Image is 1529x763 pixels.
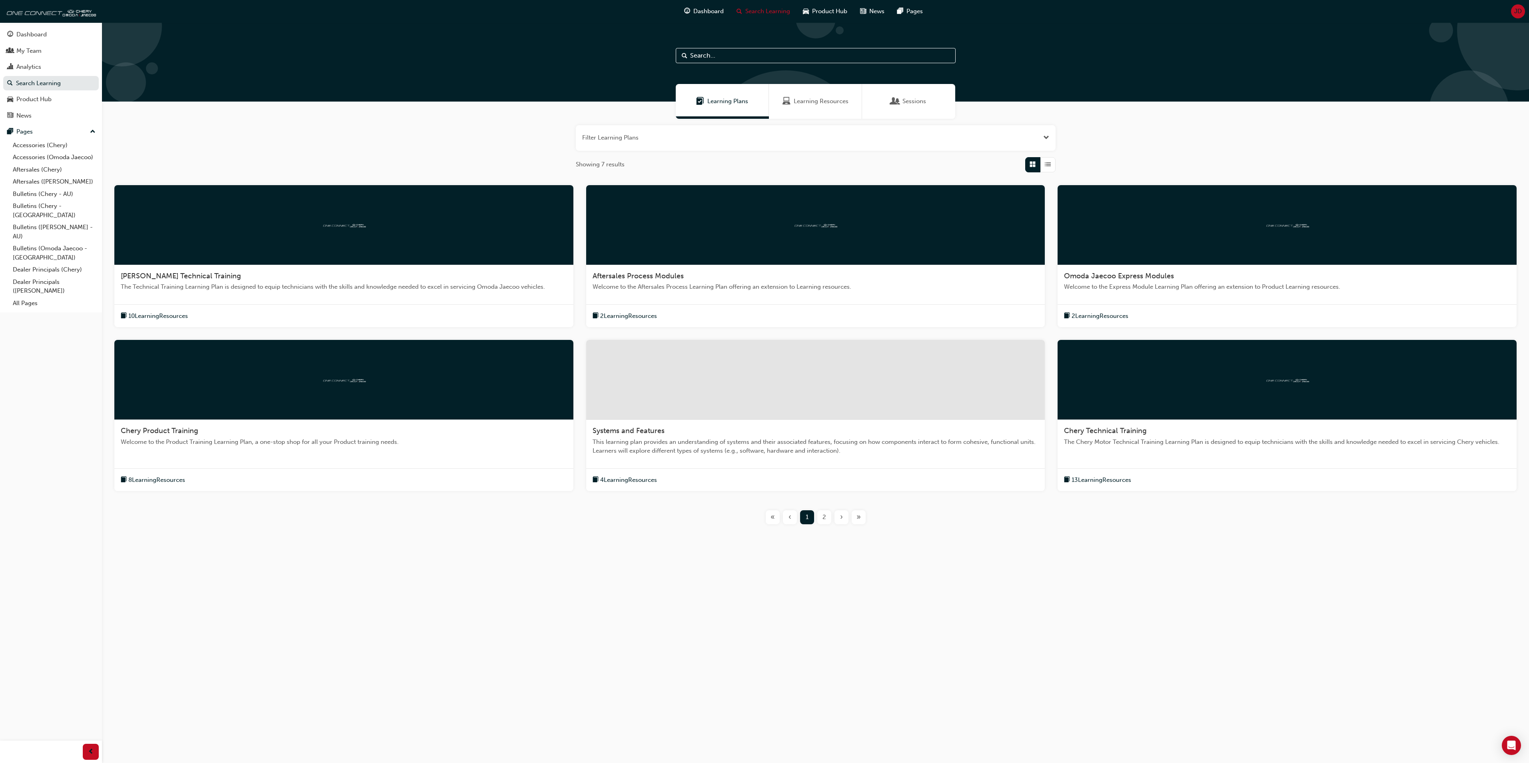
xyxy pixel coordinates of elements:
span: Omoda Jaecoo Express Modules [1064,272,1174,280]
span: 13 Learning Resources [1072,475,1131,485]
div: Analytics [16,62,41,72]
div: My Team [16,46,42,56]
span: The Chery Motor Technical Training Learning Plan is designed to equip technicians with the skills... [1064,437,1510,447]
span: Welcome to the Express Module Learning Plan offering an extension to Product Learning resources. [1064,282,1510,292]
a: Systems and FeaturesThis learning plan provides an understanding of systems and their associated ... [586,340,1045,491]
span: Sessions [891,97,899,106]
span: book-icon [121,475,127,485]
span: Aftersales Process Modules [593,272,684,280]
a: Bulletins ([PERSON_NAME] - AU) [10,221,99,242]
button: book-icon8LearningResources [121,475,185,485]
span: Learning Plans [696,97,704,106]
span: [PERSON_NAME] Technical Training [121,272,241,280]
div: News [16,111,32,120]
span: › [840,513,843,522]
div: Product Hub [16,95,52,104]
button: book-icon10LearningResources [121,311,188,321]
button: Last page [850,510,867,524]
span: Product Hub [812,7,847,16]
span: prev-icon [88,747,94,757]
span: guage-icon [684,6,690,16]
div: Open Intercom Messenger [1502,736,1521,755]
img: oneconnect [322,376,366,383]
span: Showing 7 results [576,160,625,169]
span: up-icon [90,127,96,137]
span: Chery Technical Training [1064,426,1147,435]
span: « [770,513,775,522]
button: book-icon2LearningResources [593,311,657,321]
input: Search... [676,48,956,63]
span: JD [1514,7,1522,16]
a: All Pages [10,297,99,310]
span: Sessions [902,97,926,106]
span: 2 [822,513,826,522]
img: oneconnect [793,221,837,228]
a: search-iconSearch Learning [730,3,796,20]
a: Bulletins (Chery - AU) [10,188,99,200]
a: Bulletins (Chery - [GEOGRAPHIC_DATA]) [10,200,99,221]
span: Welcome to the Aftersales Process Learning Plan offering an extension to Learning resources. [593,282,1039,292]
a: oneconnect[PERSON_NAME] Technical TrainingThe Technical Training Learning Plan is designed to equ... [114,185,573,328]
span: Pages [906,7,923,16]
span: Systems and Features [593,426,665,435]
img: oneconnect [1265,376,1309,383]
a: news-iconNews [854,3,891,20]
a: guage-iconDashboard [678,3,730,20]
span: Search [682,51,687,60]
button: book-icon4LearningResources [593,475,657,485]
span: Grid [1030,160,1036,169]
a: oneconnectOmoda Jaecoo Express ModulesWelcome to the Express Module Learning Plan offering an ext... [1058,185,1517,328]
span: Welcome to the Product Training Learning Plan, a one-stop shop for all your Product training needs. [121,437,567,447]
img: oneconnect [322,221,366,228]
span: 8 Learning Resources [128,475,185,485]
span: news-icon [7,112,13,120]
button: book-icon2LearningResources [1064,311,1128,321]
span: ‹ [788,513,791,522]
a: Learning PlansLearning Plans [676,84,769,119]
a: Aftersales (Chery) [10,164,99,176]
span: Learning Resources [782,97,790,106]
button: Next page [833,510,850,524]
a: Learning ResourcesLearning Resources [769,84,862,119]
a: oneconnectChery Product TrainingWelcome to the Product Training Learning Plan, a one-stop shop fo... [114,340,573,491]
button: Previous page [781,510,798,524]
span: Open the filter [1043,133,1049,142]
a: Product Hub [3,92,99,107]
a: oneconnectAftersales Process ModulesWelcome to the Aftersales Process Learning Plan offering an e... [586,185,1045,328]
button: book-icon13LearningResources [1064,475,1131,485]
span: News [869,7,884,16]
a: pages-iconPages [891,3,929,20]
span: Search Learning [745,7,790,16]
span: people-icon [7,48,13,55]
span: Chery Product Training [121,426,198,435]
a: Dealer Principals (Chery) [10,264,99,276]
span: car-icon [7,96,13,103]
span: Learning Plans [707,97,748,106]
img: oneconnect [4,3,96,19]
button: Page 2 [816,510,833,524]
span: car-icon [803,6,809,16]
span: 4 Learning Resources [600,475,657,485]
span: pages-icon [7,128,13,136]
button: First page [764,510,781,524]
a: Analytics [3,60,99,74]
span: Learning Resources [794,97,848,106]
a: Accessories (Chery) [10,139,99,152]
a: SessionsSessions [862,84,955,119]
span: 2 Learning Resources [600,312,657,321]
a: Accessories (Omoda Jaecoo) [10,151,99,164]
a: Dashboard [3,27,99,42]
span: This learning plan provides an understanding of systems and their associated features, focusing o... [593,437,1039,455]
a: Bulletins (Omoda Jaecoo - [GEOGRAPHIC_DATA]) [10,242,99,264]
span: 1 [806,513,808,522]
span: 10 Learning Resources [128,312,188,321]
a: News [3,108,99,123]
span: List [1045,160,1051,169]
div: Pages [16,127,33,136]
span: guage-icon [7,31,13,38]
span: book-icon [1064,311,1070,321]
span: search-icon [737,6,742,16]
span: search-icon [7,80,13,87]
span: chart-icon [7,64,13,71]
